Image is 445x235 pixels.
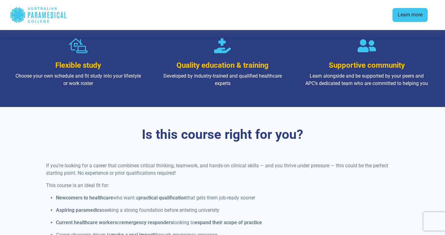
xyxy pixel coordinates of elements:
[303,72,430,87] p: Learn alongside and be supported by your peers and APC’s dedicated team who are committed to help...
[121,220,173,225] strong: emergency responders
[392,8,428,22] a: Learn more
[195,220,262,225] strong: expand their scope of practice
[56,195,113,201] strong: Newcomers to healthcare
[159,61,286,70] h3: Quality education & training
[138,195,186,201] strong: practical qualification
[10,5,67,25] div: Australian Paramedical College
[46,182,399,189] p: This course is an ideal fit for:
[15,72,142,87] p: Choose your own schedule and fit study into your lifestyle or work roster
[159,72,286,87] p: Developed by industry-trained and qualified healthcare experts
[303,61,430,70] h3: Supportive community
[56,207,399,214] p: seeking a strong foundation before entering university
[56,207,102,213] strong: Aspiring paramedics
[56,194,399,202] p: who want a that gets them job-ready sooner
[56,219,399,226] p: or looking to
[42,127,403,143] h3: Is this course right for you?
[15,61,142,70] h3: Flexible study
[46,162,399,177] p: If you’re looking for a career that combines critical thinking, teamwork, and hands-on clinical s...
[56,220,117,225] strong: Current healthcare workers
